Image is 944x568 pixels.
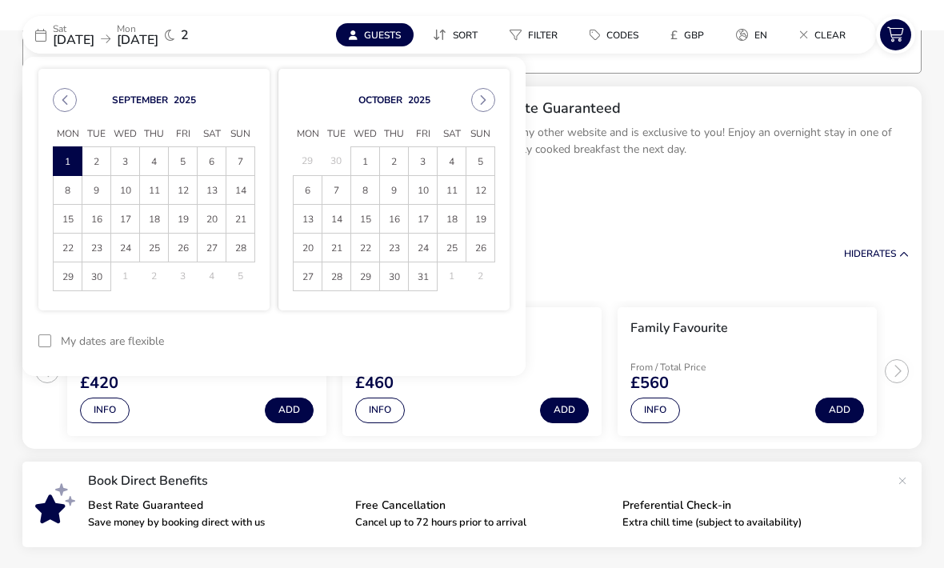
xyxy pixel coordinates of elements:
td: 10 [111,176,140,205]
button: Choose Month [358,94,402,106]
td: 4 [198,262,226,291]
button: Choose Month [112,94,168,106]
td: 29 [351,262,380,291]
td: 4 [438,147,466,176]
td: 27 [198,234,226,262]
span: Filter [528,29,558,42]
button: en [723,23,780,46]
naf-pibe-menu-bar-item: £GBP [658,23,723,46]
swiper-slide: 3 / 3 [610,301,885,442]
span: Mon [294,122,322,146]
td: 3 [111,147,140,176]
span: 4 [438,148,465,176]
td: 7 [322,176,351,205]
td: 19 [466,205,495,234]
span: 28 [227,234,254,262]
td: 30 [380,262,409,291]
span: 5 [170,148,196,176]
span: 9 [83,177,110,205]
span: Sat [198,122,226,146]
naf-pibe-menu-bar-item: Clear [786,23,865,46]
td: 10 [409,176,438,205]
naf-pibe-menu-bar-item: Sort [420,23,497,46]
span: 9 [381,177,407,205]
span: 2 [181,29,189,42]
span: 26 [467,234,494,262]
span: 27 [294,263,321,291]
td: 16 [380,205,409,234]
button: Previous Month [53,88,77,112]
span: 11 [141,177,167,205]
span: 21 [227,206,254,234]
button: Add [265,398,314,423]
div: Sat[DATE]Mon[DATE]2 [22,16,262,54]
span: Tue [82,122,111,146]
td: 16 [82,205,111,234]
button: Codes [577,23,651,46]
span: 15 [54,206,81,234]
span: Sort [453,29,478,42]
td: 1 [438,262,466,291]
td: 28 [226,234,255,262]
span: 1 [54,148,81,176]
p: Save money by booking direct with us [88,518,342,528]
td: 18 [140,205,169,234]
span: 12 [170,177,196,205]
div: Best Available B&B Rate GuaranteedThis offer is not available on any other website and is exclusi... [359,86,922,198]
span: 23 [381,234,407,262]
span: Sun [466,122,495,146]
td: 17 [111,205,140,234]
button: HideRates [844,249,909,259]
span: 13 [198,177,225,205]
span: 29 [352,263,378,291]
td: 29 [294,147,322,176]
span: 20 [294,234,321,262]
td: 24 [111,234,140,262]
td: 23 [380,234,409,262]
span: 10 [410,177,436,205]
td: 1 [351,147,380,176]
span: 3 [112,148,138,176]
span: Fri [409,122,438,146]
span: 26 [170,234,196,262]
span: 18 [438,206,465,234]
span: Mon [54,122,82,146]
span: [DATE] [53,31,94,49]
td: 30 [322,147,351,176]
span: 22 [352,234,378,262]
span: 5 [467,148,494,176]
td: 20 [198,205,226,234]
span: 8 [54,177,81,205]
td: 30 [82,262,111,291]
td: 31 [409,262,438,291]
td: 3 [409,147,438,176]
td: 2 [140,262,169,291]
i: £ [670,27,678,43]
span: 18 [141,206,167,234]
span: 4 [141,148,167,176]
td: 20 [294,234,322,262]
p: Preferential Check-in [622,500,877,511]
div: Choose Date [38,69,510,310]
td: 5 [226,262,255,291]
naf-pibe-menu-bar-item: en [723,23,786,46]
span: 22 [54,234,81,262]
td: 24 [409,234,438,262]
span: Thu [140,122,169,146]
td: 8 [351,176,380,205]
td: 9 [380,176,409,205]
label: My dates are flexible [61,336,164,347]
button: Add [815,398,864,423]
span: 7 [227,148,254,176]
td: 13 [294,205,322,234]
button: £GBP [658,23,717,46]
td: 23 [82,234,111,262]
span: 12 [467,177,494,205]
td: 19 [169,205,198,234]
td: 22 [54,234,82,262]
td: 26 [466,234,495,262]
span: 3 [410,148,436,176]
span: 17 [410,206,436,234]
span: 11 [438,177,465,205]
td: 2 [466,262,495,291]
